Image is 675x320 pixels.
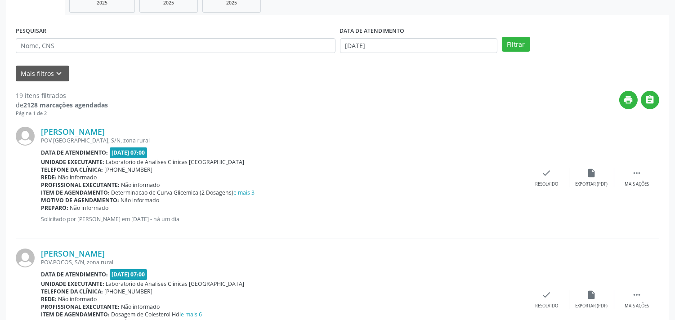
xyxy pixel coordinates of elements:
b: Motivo de agendamento: [41,196,119,204]
b: Data de atendimento: [41,271,108,278]
i: check [542,290,552,300]
input: Selecione um intervalo [340,38,497,53]
b: Telefone da clínica: [41,288,103,295]
span: Não informado [58,295,97,303]
b: Rede: [41,295,57,303]
div: POV.POCOS, S/N, zona rural [41,258,524,266]
span: Laboratorio de Analises Clinicas [GEOGRAPHIC_DATA] [106,280,245,288]
i: insert_drive_file [587,290,597,300]
span: [DATE] 07:00 [110,147,148,158]
i: check [542,168,552,178]
span: Laboratorio de Analises Clinicas [GEOGRAPHIC_DATA] [106,158,245,166]
span: [PHONE_NUMBER] [105,288,153,295]
b: Rede: [41,173,57,181]
label: PESQUISAR [16,24,46,38]
i: insert_drive_file [587,168,597,178]
button:  [641,91,659,109]
span: Determinacao de Curva Glicemica (2 Dosagens) [112,189,255,196]
strong: 2128 marcações agendadas [23,101,108,109]
i: keyboard_arrow_down [54,69,64,79]
div: de [16,100,108,110]
div: Mais ações [625,303,649,309]
button: Mais filtroskeyboard_arrow_down [16,66,69,81]
span: Não informado [121,181,160,189]
b: Telefone da clínica: [41,166,103,173]
div: POV [GEOGRAPHIC_DATA], S/N, zona rural [41,137,524,144]
span: Não informado [121,303,160,311]
b: Profissional executante: [41,303,120,311]
a: e mais 6 [181,311,202,318]
b: Item de agendamento: [41,311,110,318]
span: Não informado [121,196,160,204]
b: Unidade executante: [41,280,104,288]
input: Nome, CNS [16,38,335,53]
p: Solicitado por [PERSON_NAME] em [DATE] - há um dia [41,215,524,223]
div: Exportar (PDF) [576,303,608,309]
img: img [16,249,35,267]
div: 19 itens filtrados [16,91,108,100]
b: Profissional executante: [41,181,120,189]
b: Item de agendamento: [41,189,110,196]
b: Data de atendimento: [41,149,108,156]
img: img [16,127,35,146]
span: Não informado [70,204,109,212]
label: DATA DE ATENDIMENTO [340,24,405,38]
span: [DATE] 07:00 [110,269,148,280]
i:  [632,168,642,178]
i: print [624,95,634,105]
span: Não informado [58,173,97,181]
i:  [632,290,642,300]
button: print [619,91,638,109]
a: e mais 3 [234,189,255,196]
a: [PERSON_NAME] [41,127,105,137]
div: Mais ações [625,181,649,187]
div: Exportar (PDF) [576,181,608,187]
div: Resolvido [535,181,558,187]
div: Resolvido [535,303,558,309]
span: [PHONE_NUMBER] [105,166,153,173]
b: Unidade executante: [41,158,104,166]
button: Filtrar [502,37,530,52]
i:  [645,95,655,105]
a: [PERSON_NAME] [41,249,105,258]
span: Dosagem de Colesterol Hdl [112,311,202,318]
div: Página 1 de 2 [16,110,108,117]
b: Preparo: [41,204,68,212]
